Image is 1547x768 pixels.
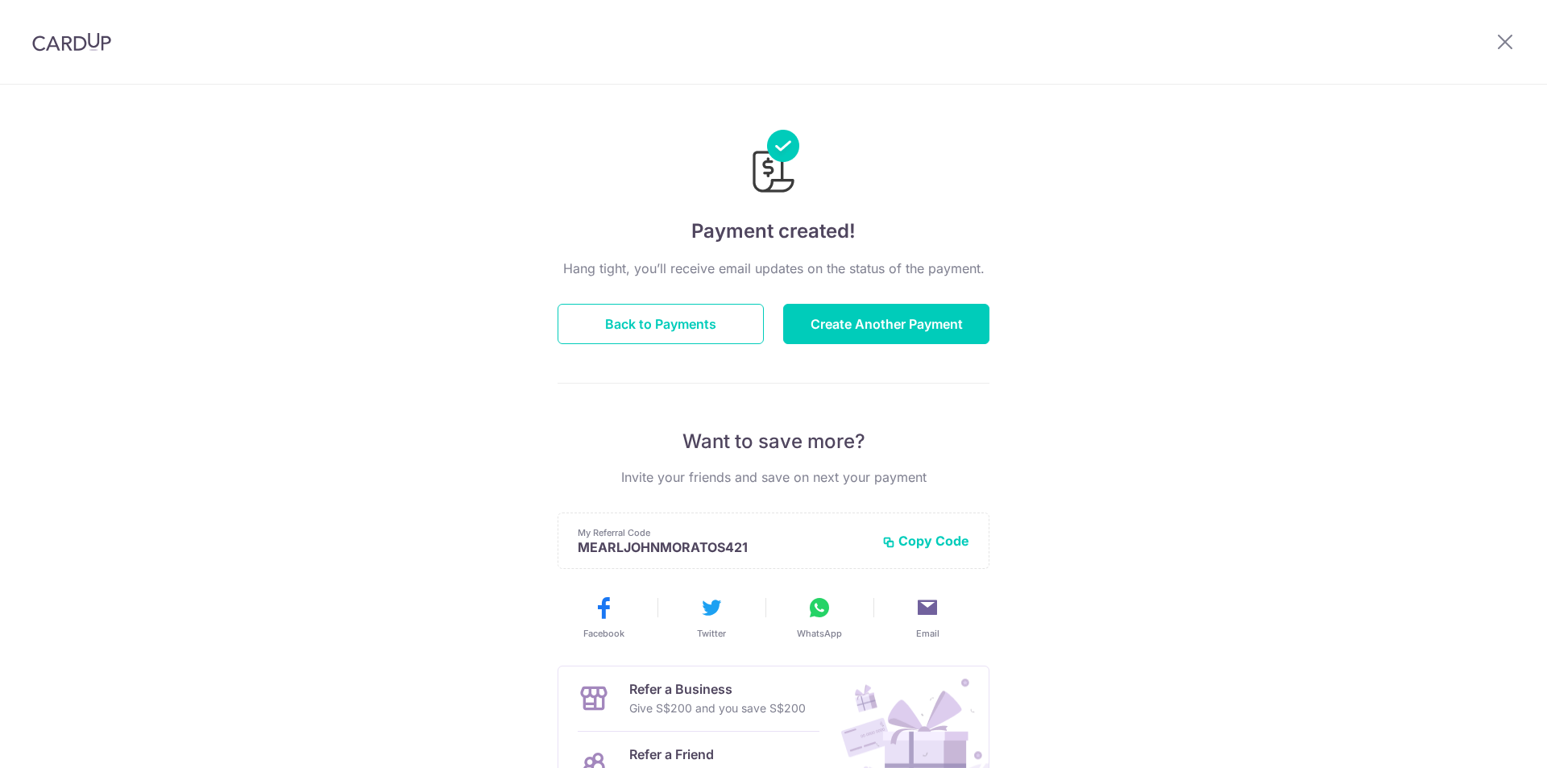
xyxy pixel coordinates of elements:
[916,627,939,640] span: Email
[558,259,989,278] p: Hang tight, you’ll receive email updates on the status of the payment.
[629,699,806,718] p: Give S$200 and you save S$200
[664,595,759,640] button: Twitter
[558,467,989,487] p: Invite your friends and save on next your payment
[772,595,867,640] button: WhatsApp
[748,130,799,197] img: Payments
[583,627,624,640] span: Facebook
[629,679,806,699] p: Refer a Business
[556,595,651,640] button: Facebook
[558,304,764,344] button: Back to Payments
[629,745,791,764] p: Refer a Friend
[558,217,989,246] h4: Payment created!
[578,526,869,539] p: My Referral Code
[797,627,842,640] span: WhatsApp
[880,595,975,640] button: Email
[558,429,989,455] p: Want to save more?
[697,627,726,640] span: Twitter
[783,304,989,344] button: Create Another Payment
[32,32,111,52] img: CardUp
[882,533,969,549] button: Copy Code
[578,539,869,555] p: MEARLJOHNMORATOS421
